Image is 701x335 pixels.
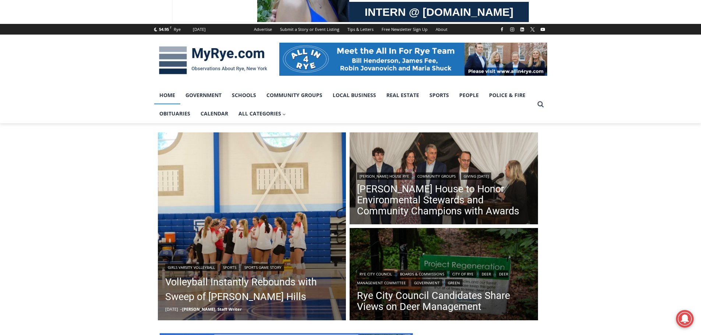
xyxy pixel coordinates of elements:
[357,290,531,312] a: Rye City Council Candidates Share Views on Deer Management
[357,270,394,278] a: Rye City Council
[158,132,346,321] a: Read More Volleyball Instantly Rebounds with Sweep of Byram Hills
[86,62,89,70] div: 6
[193,26,206,33] div: [DATE]
[518,25,527,34] a: Linkedin
[508,25,517,34] a: Instagram
[411,279,442,286] a: Government
[357,183,531,217] a: [PERSON_NAME] House to Honor Environmental Stewards and Community Champions with Awards
[165,264,217,271] a: Girls Varsity Volleyball
[195,104,233,123] a: Calendar
[159,26,169,32] span: 54.95
[165,262,339,271] div: | |
[250,24,276,35] a: Advertise
[182,306,242,312] a: [PERSON_NAME], Staff Writer
[538,25,547,34] a: YouTube
[6,74,98,91] h4: [PERSON_NAME] Read Sanctuary Fall Fest: [DATE]
[343,24,378,35] a: Tips & Letters
[357,269,531,286] div: | | | | | |
[424,86,454,104] a: Sports
[397,270,447,278] a: Boards & Commissions
[445,279,463,286] a: Green
[186,0,348,71] div: "[PERSON_NAME] and I covered the [DATE] Parade, which was a really eye opening experience as I ha...
[357,171,531,180] div: | |
[177,71,357,92] a: Intern @ [DOMAIN_NAME]
[154,104,195,123] a: Obituaries
[454,86,484,104] a: People
[154,86,180,104] a: Home
[77,62,81,70] div: 1
[233,104,291,123] button: Child menu of All Categories
[158,132,346,321] img: (PHOTO: The 2025 Rye Varsity Volleyball team from a 3-0 win vs. Port Chester on Saturday, Septemb...
[227,86,261,104] a: Schools
[534,98,547,111] button: View Search Form
[479,270,493,278] a: Deer
[174,26,181,33] div: Rye
[432,24,452,35] a: About
[279,43,547,76] img: All in for Rye
[350,228,538,322] a: Read More Rye City Council Candidates Share Views on Deer Management
[528,25,537,34] a: X
[220,264,239,271] a: Sports
[461,172,491,180] a: Giving [DATE]
[450,270,476,278] a: City of Rye
[180,86,227,104] a: Government
[350,228,538,322] img: (PHOTO: The Rye Nature Center maintains two fenced deer exclosure areas to keep deer out and allo...
[154,86,534,123] nav: Primary Navigation
[357,172,412,180] a: [PERSON_NAME] House Rye
[77,22,106,60] div: Co-sponsored by Westchester County Parks
[250,24,452,35] nav: Secondary Navigation
[0,73,110,92] a: [PERSON_NAME] Read Sanctuary Fall Fest: [DATE]
[350,132,538,227] img: (PHOTO: Ferdinand Coghlan (Rye High School Eagle Scout), Lisa Dominici (executive director, Rye Y...
[180,306,182,312] span: –
[328,86,381,104] a: Local Business
[154,41,272,79] img: MyRye.com
[242,264,284,271] a: Sports Game Story
[0,0,73,73] img: s_800_29ca6ca9-f6cc-433c-a631-14f6620ca39b.jpeg
[498,25,506,34] a: Facebook
[82,62,84,70] div: /
[170,25,171,29] span: F
[415,172,458,180] a: Community Groups
[484,86,531,104] a: Police & Fire
[276,24,343,35] a: Submit a Story or Event Listing
[378,24,432,35] a: Free Newsletter Sign Up
[165,306,178,312] time: [DATE]
[381,86,424,104] a: Real Estate
[165,275,339,304] a: Volleyball Instantly Rebounds with Sweep of [PERSON_NAME] Hills
[261,86,328,104] a: Community Groups
[192,73,341,90] span: Intern @ [DOMAIN_NAME]
[350,132,538,227] a: Read More Wainwright House to Honor Environmental Stewards and Community Champions with Awards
